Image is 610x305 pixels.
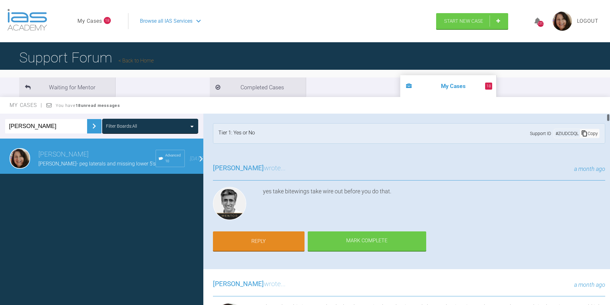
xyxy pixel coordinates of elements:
span: a month ago [574,165,605,172]
div: Copy [580,129,599,138]
a: Logout [577,17,598,25]
h3: wrote... [213,163,286,174]
li: Waiting for Mentor [19,77,115,97]
img: logo-light.3e3ef733.png [7,9,47,31]
a: Reply [213,231,305,251]
li: Completed Cases [210,77,306,97]
span: [PERSON_NAME] [213,280,264,288]
a: Back to Home [118,58,154,64]
span: [DATE] [190,156,204,162]
h3: wrote... [213,279,286,290]
h3: [PERSON_NAME] [38,149,156,160]
span: Advanced 10 [165,153,182,164]
span: [PERSON_NAME] [213,164,264,172]
a: My Cases [77,17,102,25]
span: 18 [104,17,111,24]
img: chevronRight.28bd32b0.svg [89,121,99,131]
span: Support ID [530,130,551,137]
div: # ZIUDCDQL [554,130,580,137]
span: Start New Case [444,18,483,24]
span: My Cases [10,102,43,108]
img: Lana Gilchrist [10,148,30,169]
h1: Support Forum [19,46,154,69]
div: Filter Boards: All [106,123,137,130]
span: [PERSON_NAME]- peg laterals and missing lower 5's [38,161,156,167]
strong: 18 unread messages [76,103,120,108]
div: 1313 [538,21,544,27]
img: Asif Chatoo [213,187,246,220]
span: You have [56,103,120,108]
div: Mark Complete [308,231,426,251]
div: Tier 1: Yes or No [218,129,255,138]
span: 18 [485,83,492,90]
input: Enter Case ID or Title [5,119,87,133]
li: My Cases [400,75,496,97]
img: profile.png [553,12,572,31]
span: a month ago [574,281,605,288]
span: Browse all IAS Services [140,17,192,25]
div: yes take bitewings take wire out before you do that. [263,187,605,223]
a: Start New Case [436,13,508,29]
